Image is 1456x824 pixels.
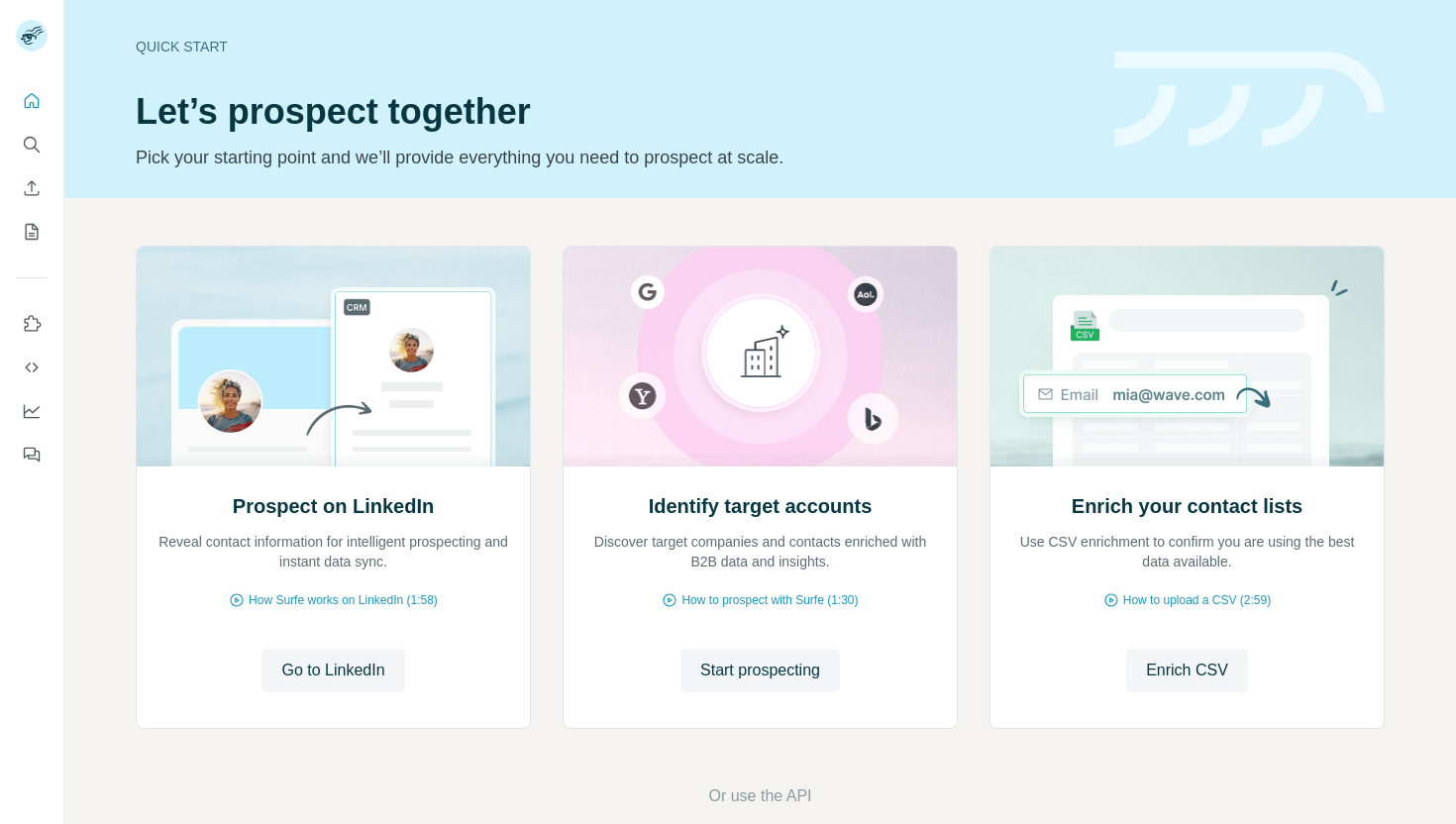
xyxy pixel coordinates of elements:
img: Identify target accounts [563,247,958,466]
button: Search [16,127,48,162]
button: Dashboard [16,393,48,429]
button: Use Surfe API [16,350,48,385]
h1: Let’s prospect together [136,92,1091,132]
div: Quick start [136,37,1091,56]
button: Or use the API [708,784,811,808]
p: Use CSV enrichment to confirm you are using the best data available. [1010,532,1364,571]
button: My lists [16,214,48,250]
button: Use Surfe on LinkedIn [16,306,48,342]
button: Quick start [16,83,48,119]
button: Go to LinkedIn [261,649,404,692]
p: Pick your starting point and we’ll provide everything you need to prospect at scale. [136,144,1091,171]
button: Start prospecting [680,649,840,692]
h2: Identify target accounts [649,492,873,520]
h2: Enrich your contact lists [1072,492,1302,520]
img: banner [1114,51,1385,148]
button: Enrich CSV [1126,649,1248,692]
span: Enrich CSV [1146,659,1228,682]
span: How to prospect with Surfe (1:30) [681,591,858,609]
span: Go to LinkedIn [281,659,384,682]
button: Enrich CSV [16,170,48,206]
span: Start prospecting [700,659,820,682]
p: Reveal contact information for intelligent prospecting and instant data sync. [156,532,510,571]
h2: Prospect on LinkedIn [233,492,434,520]
span: How to upload a CSV (2:59) [1123,591,1271,609]
p: Discover target companies and contacts enriched with B2B data and insights. [583,532,937,571]
span: How Surfe works on LinkedIn (1:58) [249,591,438,609]
img: Enrich your contact lists [989,247,1385,466]
img: Prospect on LinkedIn [136,247,531,466]
button: Feedback [16,437,48,472]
